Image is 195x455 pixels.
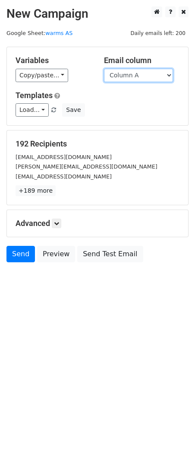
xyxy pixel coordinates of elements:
[16,103,49,117] a: Load...
[16,219,179,228] h5: Advanced
[37,246,75,262] a: Preview
[16,139,179,149] h5: 192 Recipients
[127,29,189,38] span: Daily emails left: 200
[16,163,157,170] small: [PERSON_NAME][EMAIL_ADDRESS][DOMAIN_NAME]
[104,56,179,65] h5: Email column
[6,30,72,36] small: Google Sheet:
[16,173,112,180] small: [EMAIL_ADDRESS][DOMAIN_NAME]
[16,56,91,65] h5: Variables
[16,185,56,196] a: +189 more
[62,103,85,117] button: Save
[77,246,143,262] a: Send Test Email
[127,30,189,36] a: Daily emails left: 200
[6,246,35,262] a: Send
[45,30,72,36] a: warms AS
[16,154,112,160] small: [EMAIL_ADDRESS][DOMAIN_NAME]
[152,414,195,455] iframe: Chat Widget
[6,6,189,21] h2: New Campaign
[16,91,53,100] a: Templates
[16,69,68,82] a: Copy/paste...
